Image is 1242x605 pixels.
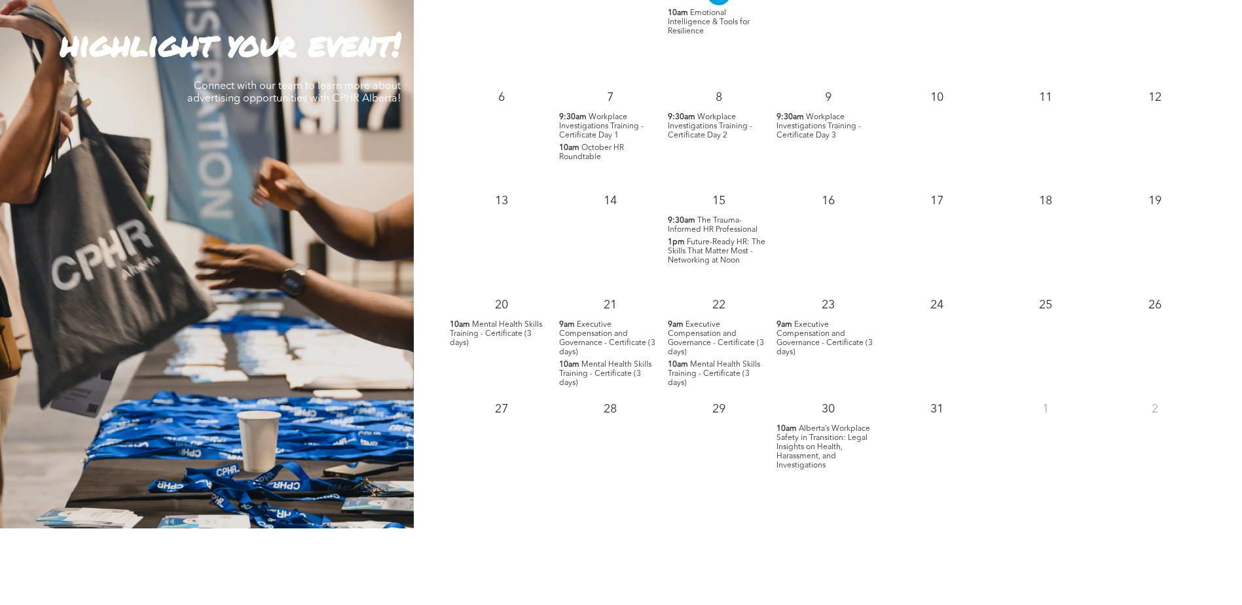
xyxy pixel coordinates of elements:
span: 9:30am [668,113,695,122]
p: 9 [816,86,840,109]
span: Mental Health Skills Training - Certificate (3 days) [559,361,651,387]
span: The Trauma-Informed HR Professional [668,217,758,234]
p: 1 [1034,397,1057,421]
p: 6 [490,86,513,109]
p: 16 [816,189,840,213]
p: 11 [1034,86,1057,109]
span: 10am [559,360,579,369]
span: 1pm [668,238,685,247]
p: 10 [925,86,949,109]
span: 10am [668,360,688,369]
p: 22 [707,293,731,317]
p: 28 [598,397,622,421]
p: 15 [707,189,731,213]
span: Alberta’s Workplace Safety in Transition: Legal Insights on Health, Harassment, and Investigations [776,425,870,469]
span: October HR Roundtable [559,144,624,161]
p: 27 [490,397,513,421]
span: 9:30am [776,113,804,122]
span: 9am [559,320,575,329]
p: 21 [598,293,622,317]
p: 24 [925,293,949,317]
span: Workplace Investigations Training - Certificate Day 2 [668,113,752,139]
p: 12 [1143,86,1167,109]
span: Future-Ready HR: The Skills That Matter Most - Networking at Noon [668,238,765,265]
span: 9:30am [668,216,695,225]
span: Emotional Intelligence & Tools for Resilience [668,9,750,35]
p: 29 [707,397,731,421]
span: 9am [776,320,792,329]
p: 19 [1143,189,1167,213]
p: 2 [1143,397,1167,421]
span: Workplace Investigations Training - Certificate Day 3 [776,113,861,139]
p: 31 [925,397,949,421]
span: Executive Compensation and Governance - Certificate (3 days) [668,321,764,356]
span: Executive Compensation and Governance - Certificate (3 days) [559,321,655,356]
span: Executive Compensation and Governance - Certificate (3 days) [776,321,873,356]
p: 26 [1143,293,1167,317]
strong: highlight your event! [60,20,401,67]
span: 9am [668,320,684,329]
span: 10am [776,424,797,433]
p: 8 [707,86,731,109]
span: 10am [450,320,470,329]
span: Workplace Investigations Training - Certificate Day 1 [559,113,644,139]
span: 9:30am [559,113,587,122]
p: 23 [816,293,840,317]
span: 10am [668,9,688,18]
p: 13 [490,189,513,213]
p: 14 [598,189,622,213]
span: 10am [559,143,579,153]
p: 7 [598,86,622,109]
p: 25 [1034,293,1057,317]
p: 30 [816,397,840,421]
p: 18 [1034,189,1057,213]
p: 20 [490,293,513,317]
span: Mental Health Skills Training - Certificate (3 days) [450,321,542,347]
p: 17 [925,189,949,213]
span: Connect with our team to learn more about advertising opportunities with CPHR Alberta! [187,81,401,104]
span: Mental Health Skills Training - Certificate (3 days) [668,361,760,387]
